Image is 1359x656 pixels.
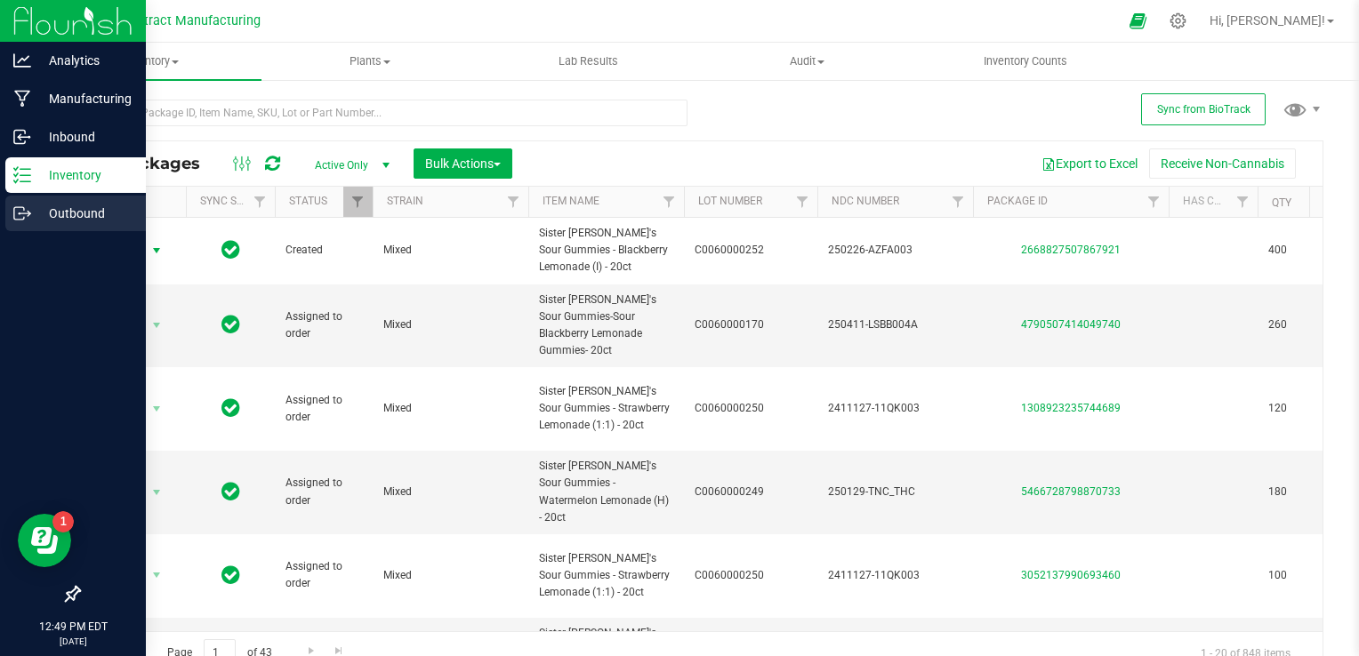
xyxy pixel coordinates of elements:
span: Assigned to order [285,558,362,592]
inline-svg: Manufacturing [13,90,31,108]
span: In Sync [221,237,240,262]
span: Plants [262,53,479,69]
span: Inventory Counts [960,53,1091,69]
a: Status [289,195,327,207]
a: Filter [1139,187,1169,217]
span: All Packages [92,154,218,173]
a: Package ID [987,195,1048,207]
p: 12:49 PM EDT [8,619,138,635]
span: Mixed [383,316,518,333]
span: C0060000250 [695,400,807,417]
span: Open Ecommerce Menu [1118,4,1158,38]
button: Receive Non-Cannabis [1149,148,1296,179]
a: Filter [944,187,973,217]
span: C0060000170 [695,316,807,333]
a: 5466728798870733 [1021,485,1121,498]
a: Inventory [43,43,261,80]
span: 250411-LSBB004A [828,316,962,333]
span: Sister [PERSON_NAME]'s Sour Gummies - Blackberry Lemonade (I) - 20ct [539,225,673,276]
inline-svg: Analytics [13,52,31,69]
a: 1308923235744689 [1021,402,1121,414]
span: Bulk Actions [425,156,501,171]
a: 2668827507867921 [1021,244,1121,256]
span: Inventory [43,53,261,69]
span: 260 [1268,316,1336,333]
span: Assigned to order [285,475,362,508]
span: Hi, [PERSON_NAME]! [1210,13,1325,28]
a: Item Name [543,195,599,207]
span: Mixed [383,400,518,417]
a: Filter [655,187,684,217]
a: Filter [1228,187,1258,217]
span: select [146,563,168,588]
a: Lab Results [479,43,698,80]
a: Lot Number [698,195,762,207]
span: C0060000249 [695,484,807,500]
span: 120 [1268,400,1336,417]
a: Filter [788,187,817,217]
span: Sister [PERSON_NAME]'s Sour Gummies - Strawberry Lemonade (1:1) - 20ct [539,383,673,435]
th: Has COA [1169,187,1258,218]
inline-svg: Inbound [13,128,31,146]
a: Qty [1272,196,1291,209]
span: Mixed [383,567,518,584]
p: Manufacturing [31,88,138,109]
span: Created [285,242,362,259]
div: Manage settings [1167,12,1189,29]
span: In Sync [221,479,240,504]
span: Sister [PERSON_NAME]'s Sour Gummies - Strawberry Lemonade (1:1) - 20ct [539,550,673,602]
span: 250129-TNC_THC [828,484,962,500]
inline-svg: Outbound [13,204,31,222]
span: In Sync [221,563,240,588]
span: select [146,396,168,421]
span: Sync from BioTrack [1157,103,1250,116]
button: Bulk Actions [414,148,512,179]
input: Search Package ID, Item Name, SKU, Lot or Part Number... [78,100,688,126]
span: Sister [PERSON_NAME]'s Sour Gummies-Sour Blackberry Lemonade Gummies- 20ct [539,292,673,360]
p: Inventory [31,164,138,186]
span: 2411127-11QK003 [828,567,962,584]
span: In Sync [221,312,240,337]
a: Strain [387,195,423,207]
a: 4790507414049740 [1021,318,1121,331]
span: select [146,313,168,338]
span: In Sync [221,396,240,420]
span: Assigned to order [285,308,362,342]
span: Assigned to order [285,392,362,426]
span: 250226-AZFA003 [828,242,962,259]
span: select [146,480,168,505]
a: Plants [261,43,480,80]
a: 3052137990693460 [1021,569,1121,581]
button: Sync from BioTrack [1141,93,1266,125]
span: Audit [699,53,916,69]
button: Export to Excel [1030,148,1149,179]
span: CT Contract Manufacturing [102,13,261,28]
span: 2411127-11QK003 [828,400,962,417]
span: C0060000252 [695,242,807,259]
span: select [146,238,168,263]
span: Sister [PERSON_NAME]'s Sour Gummies - Watermelon Lemonade (H) - 20ct [539,458,673,526]
a: Inventory Counts [916,43,1135,80]
inline-svg: Inventory [13,166,31,184]
a: Filter [499,187,528,217]
a: Filter [343,187,373,217]
span: 100 [1268,567,1336,584]
p: Outbound [31,203,138,224]
iframe: Resource center [18,514,71,567]
span: C0060000250 [695,567,807,584]
span: Lab Results [535,53,642,69]
span: 180 [1268,484,1336,500]
p: [DATE] [8,635,138,648]
a: NDC Number [832,195,899,207]
a: Audit [698,43,917,80]
span: Mixed [383,242,518,259]
a: Filter [245,187,275,217]
a: Sync Status [200,195,269,207]
span: Mixed [383,484,518,500]
p: Analytics [31,50,138,71]
iframe: Resource center unread badge [52,511,74,532]
p: Inbound [31,126,138,148]
span: 400 [1268,242,1336,259]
